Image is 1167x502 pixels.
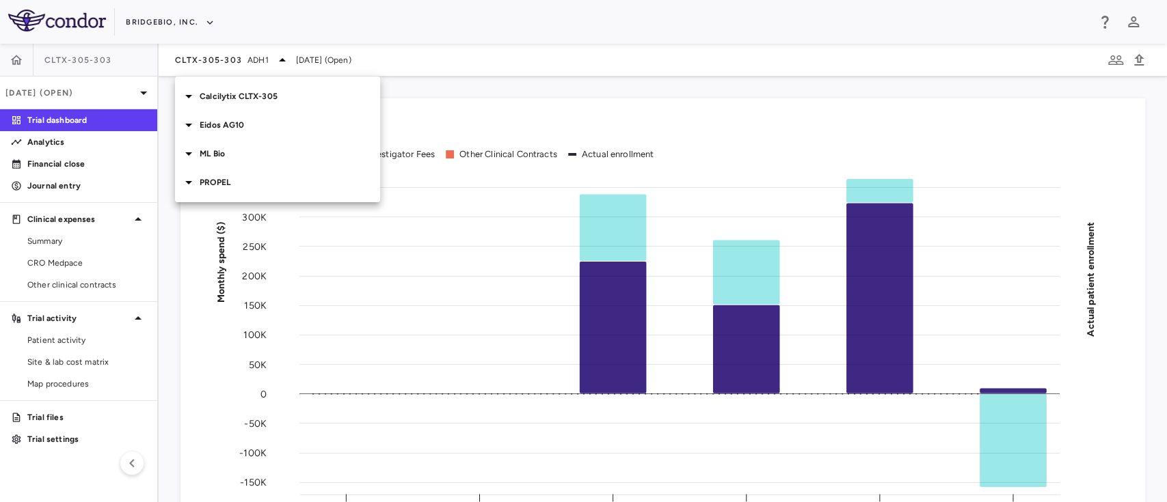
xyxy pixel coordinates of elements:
[175,111,380,139] div: Eidos AG10
[175,168,380,197] div: PROPEL
[200,119,380,131] p: Eidos AG10
[200,148,380,160] p: ML Bio
[175,82,380,111] div: Calcilytix CLTX-305
[200,90,380,102] p: Calcilytix CLTX-305
[175,139,380,168] div: ML Bio
[200,176,380,189] p: PROPEL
